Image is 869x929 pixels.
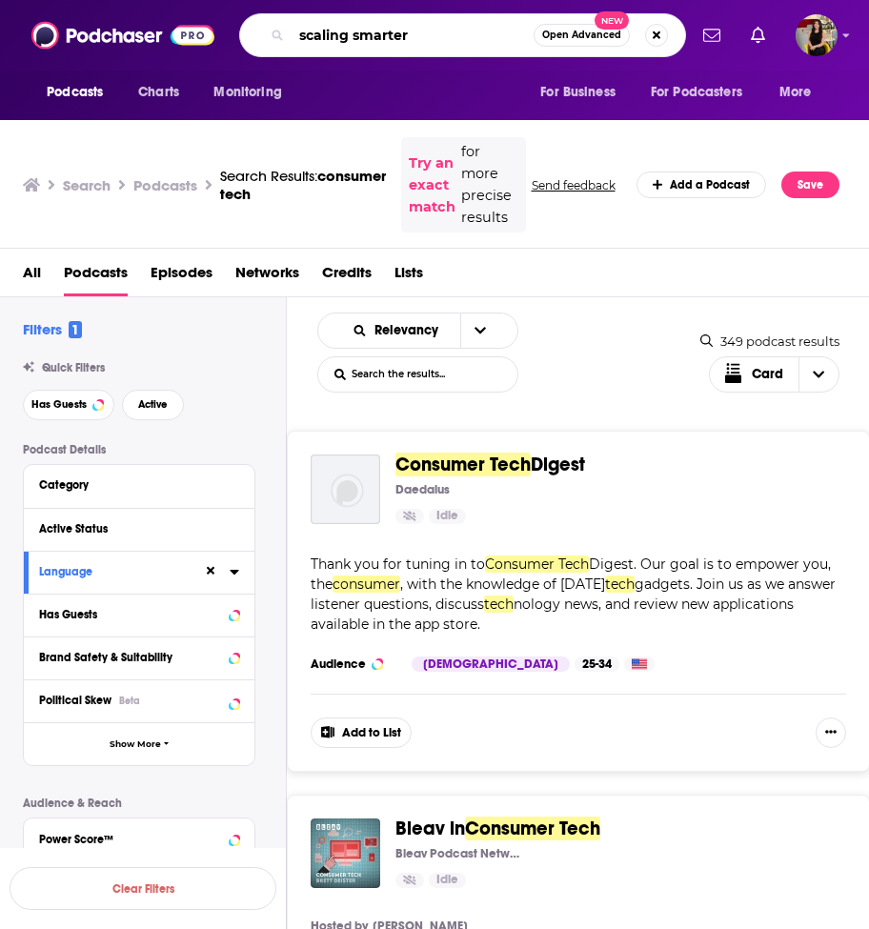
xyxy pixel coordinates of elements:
button: Clear Filters [10,867,276,910]
span: 1 [69,321,82,338]
button: Has Guests [39,602,239,626]
img: Bleav in Consumer Tech [311,818,380,888]
div: 349 podcast results [700,333,839,349]
span: Card [752,368,783,381]
button: Show profile menu [796,14,838,56]
div: Beta [119,695,140,707]
div: Category [39,478,227,492]
span: , with the knowledge of [DATE] [400,576,605,593]
span: Monitoring [213,79,281,106]
button: Show More [24,722,254,765]
button: Open AdvancedNew [534,24,630,47]
span: Open Advanced [542,30,621,40]
span: consumer tech [220,167,386,203]
div: Brand Safety & Suitability [39,651,223,664]
span: Consumer Tech [465,817,600,840]
span: Digest. Our goal is to empower you, the [311,555,831,593]
button: Brand Safety & Suitability [39,645,239,669]
img: Consumer Tech Digest [311,454,380,524]
span: consumer [333,576,400,593]
span: More [779,79,812,106]
h2: Choose List sort [317,313,518,349]
span: For Podcasters [651,79,742,106]
p: Audience & Reach [23,797,255,810]
span: Bleav in [395,817,465,840]
input: Search podcasts, credits, & more... [292,20,534,50]
span: Active [138,399,168,410]
span: tech [605,576,635,593]
div: 25-34 [575,656,619,672]
p: Bleav Podcast Network [395,846,524,861]
span: Charts [138,79,179,106]
div: [DEMOGRAPHIC_DATA] [412,656,570,672]
button: Category [39,473,239,496]
a: Show notifications dropdown [696,19,728,51]
h3: Audience [311,656,396,672]
span: Idle [436,507,458,526]
span: Consumer Tech [485,555,589,573]
a: Show notifications dropdown [743,19,773,51]
span: Digest [531,453,585,476]
h3: Search [63,176,111,194]
button: Political SkewBeta [39,688,239,712]
button: Send feedback [526,177,621,193]
button: Add to List [311,717,412,748]
span: nology news, and review new applications available in the app store. [311,596,794,633]
p: Daedalus [395,482,450,497]
img: Podchaser - Follow, Share and Rate Podcasts [31,17,214,53]
span: Show More [110,739,161,750]
button: Show More Button [816,717,846,748]
img: User Profile [796,14,838,56]
div: Has Guests [39,608,223,621]
div: Search podcasts, credits, & more... [239,13,686,57]
button: open menu [638,74,770,111]
button: open menu [460,313,500,348]
button: open menu [527,74,639,111]
span: Idle [436,871,458,890]
button: Save [781,172,839,198]
a: Charts [126,74,191,111]
button: open menu [335,324,460,337]
button: Has Guests [23,390,114,420]
button: Power Score™ [39,826,239,850]
span: Has Guests [31,399,87,410]
h3: Podcasts [133,176,197,194]
span: Thank you for tuning in to [311,555,485,573]
div: Active Status [39,522,227,535]
a: Search Results:consumer tech [220,167,386,203]
button: open menu [33,74,128,111]
a: Credits [322,256,372,295]
a: Bleav inConsumer Tech [395,818,600,839]
p: Podcast Details [23,443,255,456]
span: tech [484,596,514,613]
a: Consumer TechDigest [395,454,585,475]
span: For Business [540,79,616,106]
button: Language [39,559,203,583]
span: Quick Filters [42,361,105,374]
span: Consumer Tech [395,453,531,476]
a: All [23,256,41,295]
span: for more precise results [461,141,518,229]
a: Networks [235,256,299,295]
span: Logged in as cassey [796,14,838,56]
a: Idle [429,509,466,524]
span: gadgets. Join us as we answer listener questions, discuss [311,576,836,613]
span: Relevancy [374,324,445,337]
h2: Filters [23,320,82,338]
a: Idle [429,873,466,888]
a: Podcasts [64,256,128,295]
a: Lists [394,256,423,295]
button: Choose View [709,356,840,393]
span: New [595,11,629,30]
a: Episodes [151,256,212,295]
